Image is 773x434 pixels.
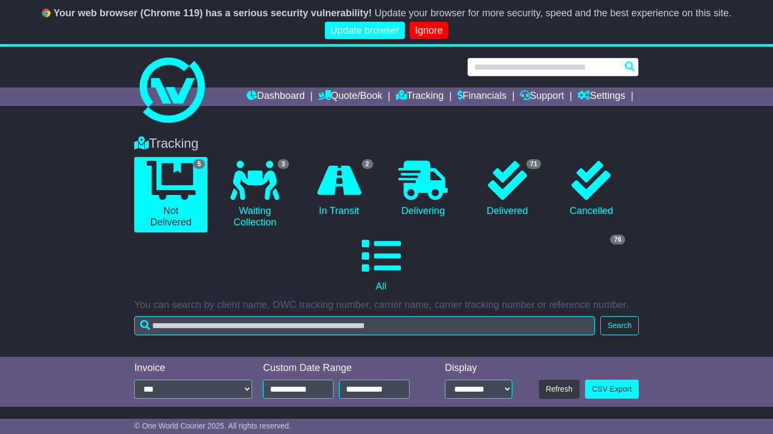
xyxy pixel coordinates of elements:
a: 5 Not Delivered [134,157,208,232]
span: Update your browser for more security, speed and the best experience on this site. [374,8,731,18]
div: Tracking [129,136,644,152]
p: You can search by client name, OWC tracking number, carrier name, carrier tracking number or refe... [134,299,639,311]
a: CSV Export [585,380,639,399]
a: 71 Delivered [470,157,544,221]
div: Invoice [134,362,252,374]
span: 71 [526,159,541,169]
a: Financials [457,87,507,106]
a: Dashboard [247,87,305,106]
a: Support [520,87,564,106]
a: Update browser [325,22,405,40]
a: 2 In Transit [303,157,376,221]
a: Tracking [396,87,444,106]
span: © One World Courier 2025. All rights reserved. [134,422,291,430]
span: 5 [193,159,205,169]
a: Cancelled [555,157,628,221]
span: 76 [610,235,625,244]
a: Quote/Book [318,87,382,106]
button: Refresh [539,380,580,399]
span: 3 [278,159,289,169]
a: 3 Waiting Collection [218,157,292,232]
a: Settings [577,87,625,106]
button: Search [600,316,638,335]
a: 76 All [134,232,628,297]
div: Custom Date Range [263,362,424,374]
span: 2 [362,159,373,169]
a: Delivering [387,157,460,221]
a: Ignore [410,22,448,40]
div: Display [445,362,512,374]
b: Your web browser (Chrome 119) has a serious security vulnerability! [54,8,372,18]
